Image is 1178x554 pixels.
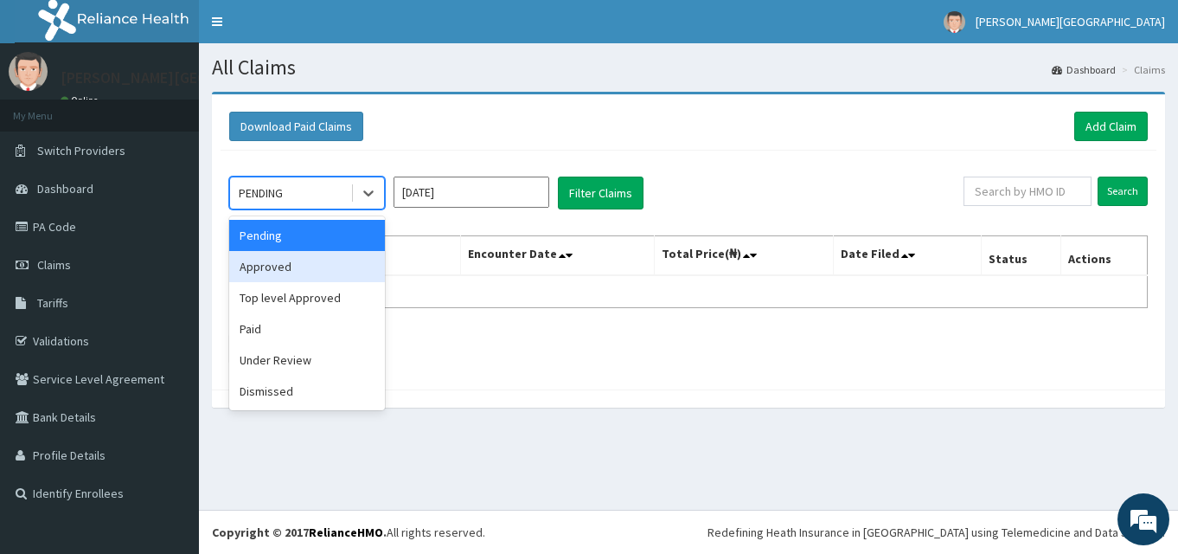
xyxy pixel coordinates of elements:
a: Add Claim [1074,112,1148,141]
div: Under Review [229,345,385,376]
div: Pending [229,220,385,251]
div: Approved [229,251,385,282]
input: Select Month and Year [394,177,549,208]
div: PENDING [239,184,283,202]
span: Claims [37,257,71,273]
input: Search by HMO ID [964,177,1092,206]
h1: All Claims [212,56,1165,79]
strong: Copyright © 2017 . [212,525,387,540]
a: RelianceHMO [309,525,383,540]
span: Tariffs [37,295,68,311]
th: Status [981,236,1060,276]
div: Paid [229,313,385,345]
th: Date Filed [833,236,981,276]
span: Switch Providers [37,143,125,158]
img: User Image [944,11,965,33]
li: Claims [1117,62,1165,77]
span: [PERSON_NAME][GEOGRAPHIC_DATA] [976,14,1165,29]
th: Total Price(₦) [654,236,833,276]
a: Dashboard [1052,62,1116,77]
button: Filter Claims [558,177,643,209]
button: Download Paid Claims [229,112,363,141]
div: Redefining Heath Insurance in [GEOGRAPHIC_DATA] using Telemedicine and Data Science! [707,524,1165,541]
input: Search [1098,177,1148,206]
img: User Image [9,52,48,91]
div: Top level Approved [229,282,385,313]
th: Actions [1061,236,1148,276]
a: Online [61,94,102,106]
div: Dismissed [229,376,385,407]
th: Encounter Date [461,236,654,276]
p: [PERSON_NAME][GEOGRAPHIC_DATA] [61,70,317,86]
footer: All rights reserved. [199,510,1178,554]
span: Dashboard [37,181,93,196]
